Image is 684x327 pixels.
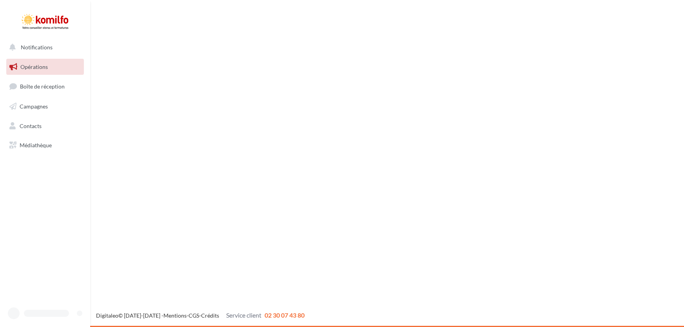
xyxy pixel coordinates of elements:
[21,44,53,51] span: Notifications
[5,78,85,95] a: Boîte de réception
[20,63,48,70] span: Opérations
[5,98,85,115] a: Campagnes
[96,312,118,319] a: Digitaleo
[189,312,199,319] a: CGS
[5,118,85,134] a: Contacts
[20,122,42,129] span: Contacts
[5,39,82,56] button: Notifications
[20,83,65,90] span: Boîte de réception
[163,312,187,319] a: Mentions
[20,142,52,148] span: Médiathèque
[5,59,85,75] a: Opérations
[226,311,261,319] span: Service client
[5,137,85,154] a: Médiathèque
[20,103,48,110] span: Campagnes
[265,311,305,319] span: 02 30 07 43 80
[201,312,219,319] a: Crédits
[96,312,305,319] span: © [DATE]-[DATE] - - -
